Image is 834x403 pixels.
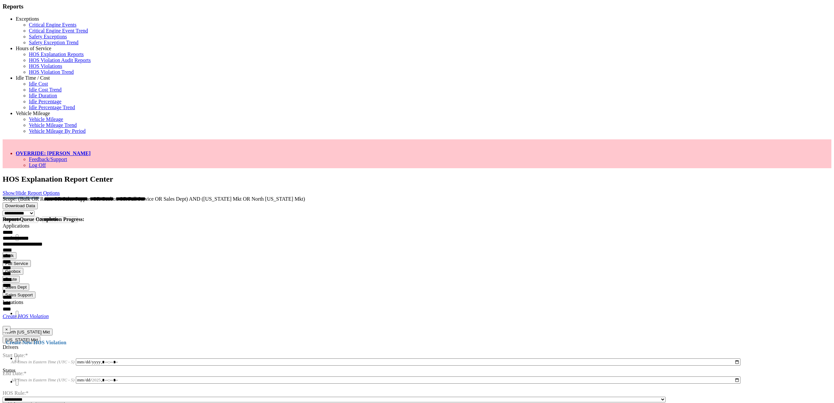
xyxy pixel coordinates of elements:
button: Sales Support [3,292,35,298]
label: Start Date:* [3,344,28,358]
button: [US_STATE] Mkt [3,336,40,343]
a: Vehicle Mileage [29,116,63,122]
label: Applications [3,223,30,229]
h2: HOS Explanation Report Center [3,175,831,184]
button: × [3,326,11,333]
a: Idle Time / Cost [16,75,50,81]
button: North [US_STATE] Mkt [3,329,53,335]
h3: Reports [3,3,831,10]
button: Route [3,276,20,283]
button: Full Service [3,260,31,267]
button: Download Data [3,202,38,209]
a: Idle Cost [29,81,48,87]
a: Feedback/Support [29,156,67,162]
a: Exceptions [16,16,39,22]
button: Sales Dept [3,284,29,291]
a: HOS Explanation Reports [29,51,84,57]
span: All Times in Eastern Time (UTC - 5) [11,377,75,382]
a: OVERRIDE: [PERSON_NAME] [16,151,91,156]
label: HOS Rule:* [3,388,29,396]
a: Vehicle Mileage [16,111,50,116]
a: Critical Engine Events [29,22,76,28]
a: HOS Violations [29,63,62,69]
a: Critical Engine Event Trend [29,28,88,33]
span: Scope: (Bulk OR Route OR Sales Support OR Geobox OR Full Service OR Sales Dept) AND ([US_STATE] M... [3,196,305,202]
span: All Times in Eastern Time (UTC - 5) [11,359,75,364]
label: End Date:* [3,362,26,376]
h4: Create New HOS Violation [3,340,831,346]
a: Safety Exceptions [29,34,67,39]
a: Create HOS Violation [3,313,49,319]
a: Vehicle Mileage Trend [29,122,77,128]
a: Hours of Service [16,46,51,51]
a: Idle Duration [29,93,57,98]
button: Geobox [3,268,23,275]
a: Log Off [29,162,46,168]
a: Vehicle Mileage By Period [29,128,86,134]
a: HOS Violation Trend [29,69,74,75]
a: Idle Percentage [29,99,61,104]
h4: Report Queue Completion Progress: [3,216,831,222]
a: Idle Percentage Trend [29,105,75,110]
a: Idle Cost Trend [29,87,62,92]
a: HOS Violation Audit Reports [29,57,91,63]
a: Show/Hide Report Options [3,190,60,196]
a: Safety Exception Trend [29,40,78,45]
label: Locations [3,299,23,305]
